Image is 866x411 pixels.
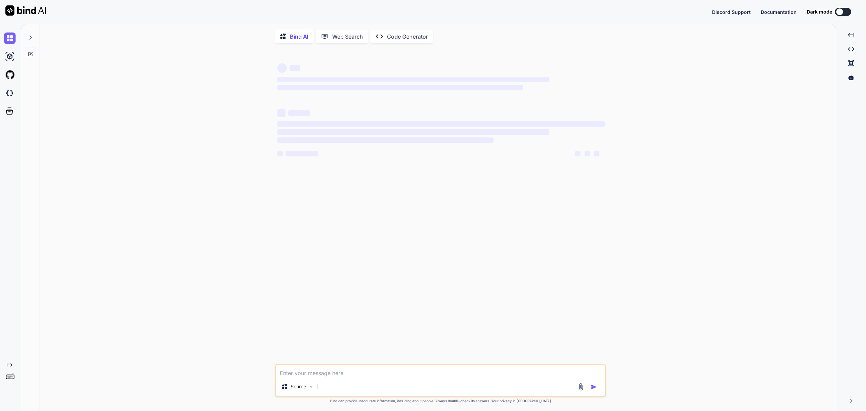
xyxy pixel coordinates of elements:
[575,151,580,156] span: ‌
[277,85,523,90] span: ‌
[585,151,590,156] span: ‌
[286,151,318,156] span: ‌
[277,151,283,156] span: ‌
[594,151,599,156] span: ‌
[277,109,286,117] span: ‌
[277,129,549,135] span: ‌
[277,137,494,143] span: ‌
[277,77,549,82] span: ‌
[4,87,16,99] img: darkCloudIdeIcon
[275,398,606,404] p: Bind can provide inaccurate information, including about people. Always double-check its answers....
[4,51,16,62] img: ai-studio
[712,8,751,16] button: Discord Support
[577,383,585,391] img: attachment
[277,121,605,127] span: ‌
[807,8,832,15] span: Dark mode
[387,33,428,41] p: Code Generator
[290,65,300,71] span: ‌
[712,9,751,15] span: Discord Support
[4,33,16,44] img: chat
[332,33,363,41] p: Web Search
[291,383,306,390] p: Source
[761,9,797,15] span: Documentation
[761,8,797,16] button: Documentation
[4,69,16,81] img: githubLight
[5,5,46,16] img: Bind AI
[308,384,314,390] img: Pick Models
[277,63,287,73] span: ‌
[590,384,597,390] img: icon
[288,110,310,116] span: ‌
[290,33,308,41] p: Bind AI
